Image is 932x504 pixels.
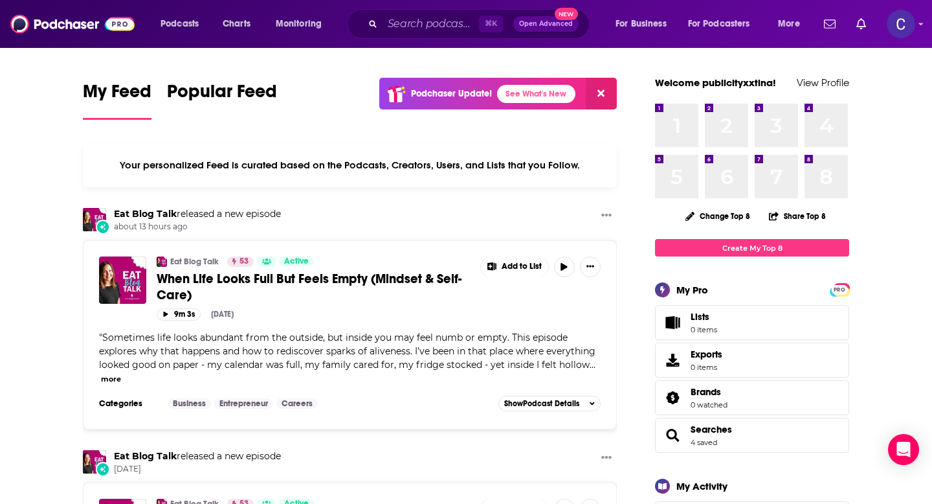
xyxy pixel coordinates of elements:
span: Active [284,255,309,268]
div: Open Intercom Messenger [888,434,919,465]
button: Show profile menu [887,10,915,38]
span: Exports [691,349,722,360]
a: PRO [832,284,847,294]
a: Show notifications dropdown [851,13,871,35]
a: Charts [214,14,258,34]
span: ⌘ K [479,16,503,32]
img: Eat Blog Talk [157,257,167,267]
button: more [101,374,121,385]
button: Change Top 8 [678,208,758,224]
span: Sometimes life looks abundant from the outside, but inside you may feel numb or empty. This episo... [99,332,595,371]
span: For Business [616,15,667,33]
button: open menu [151,14,216,34]
a: Exports [655,343,849,378]
img: Eat Blog Talk [83,450,106,474]
span: Brands [655,380,849,415]
span: Lists [660,314,685,332]
span: Charts [223,15,250,33]
span: Show Podcast Details [504,399,579,408]
a: 53 [227,257,254,267]
div: [DATE] [211,310,234,319]
div: New Episode [96,220,110,234]
button: ShowPodcast Details [498,396,601,411]
p: Podchaser Update! [411,88,492,99]
img: When Life Looks Full But Feels Empty (Mindset & Self-Care) [99,257,146,304]
img: Eat Blog Talk [83,208,106,231]
button: Show More Button [596,450,617,466]
a: My Feed [83,80,151,120]
span: Lists [691,311,717,323]
span: More [778,15,800,33]
div: New Episode [96,462,110,476]
span: Exports [660,351,685,369]
a: Show notifications dropdown [819,13,841,35]
h3: released a new episode [114,208,281,220]
span: Podcasts [161,15,199,33]
span: Lists [691,311,709,323]
span: 0 items [691,363,722,372]
a: Searches [660,426,685,444]
a: Business [168,398,211,409]
a: Brands [691,386,727,398]
a: Eat Blog Talk [114,208,177,220]
a: Brands [660,389,685,407]
input: Search podcasts, credits, & more... [383,14,479,34]
span: Open Advanced [519,21,573,27]
a: Eat Blog Talk [170,257,219,267]
a: Welcome publicityxxtina! [655,76,776,89]
button: Open AdvancedNew [513,16,579,32]
div: My Pro [676,284,708,296]
img: Podchaser - Follow, Share and Rate Podcasts [10,12,135,36]
h3: Categories [99,398,157,409]
a: 4 saved [691,438,717,447]
img: User Profile [887,10,915,38]
button: open menu [606,14,683,34]
a: Searches [691,424,732,435]
a: Popular Feed [167,80,277,120]
a: Careers [276,398,318,409]
span: Searches [655,418,849,453]
span: [DATE] [114,464,281,475]
span: Popular Feed [167,80,277,110]
span: about 13 hours ago [114,222,281,233]
h3: released a new episode [114,450,281,463]
a: Entrepreneur [214,398,273,409]
button: Show More Button [580,257,601,277]
a: 0 watched [691,400,727,409]
button: 9m 3s [157,308,201,321]
span: For Podcasters [688,15,750,33]
span: Add to List [502,262,542,271]
span: PRO [832,285,847,295]
a: Create My Top 8 [655,239,849,257]
span: Monitoring [276,15,322,33]
button: open menu [769,14,816,34]
span: " [99,332,595,371]
a: Active [279,257,314,267]
a: Lists [655,305,849,340]
span: My Feed [83,80,151,110]
span: ... [590,359,595,371]
div: Search podcasts, credits, & more... [359,9,602,39]
button: Share Top 8 [768,203,827,229]
div: My Activity [676,480,727,492]
button: Show More Button [481,257,548,277]
button: open menu [267,14,338,34]
div: Your personalized Feed is curated based on the Podcasts, Creators, Users, and Lists that you Follow. [83,143,617,187]
a: When Life Looks Full But Feels Empty (Mindset & Self-Care) [157,271,471,303]
button: Show More Button [596,208,617,224]
span: When Life Looks Full But Feels Empty (Mindset & Self-Care) [157,271,461,303]
span: 0 items [691,325,717,334]
a: Eat Blog Talk [114,450,177,462]
span: Brands [691,386,721,398]
a: View Profile [797,76,849,89]
button: open menu [680,14,769,34]
span: 53 [239,255,249,268]
span: New [555,8,578,20]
